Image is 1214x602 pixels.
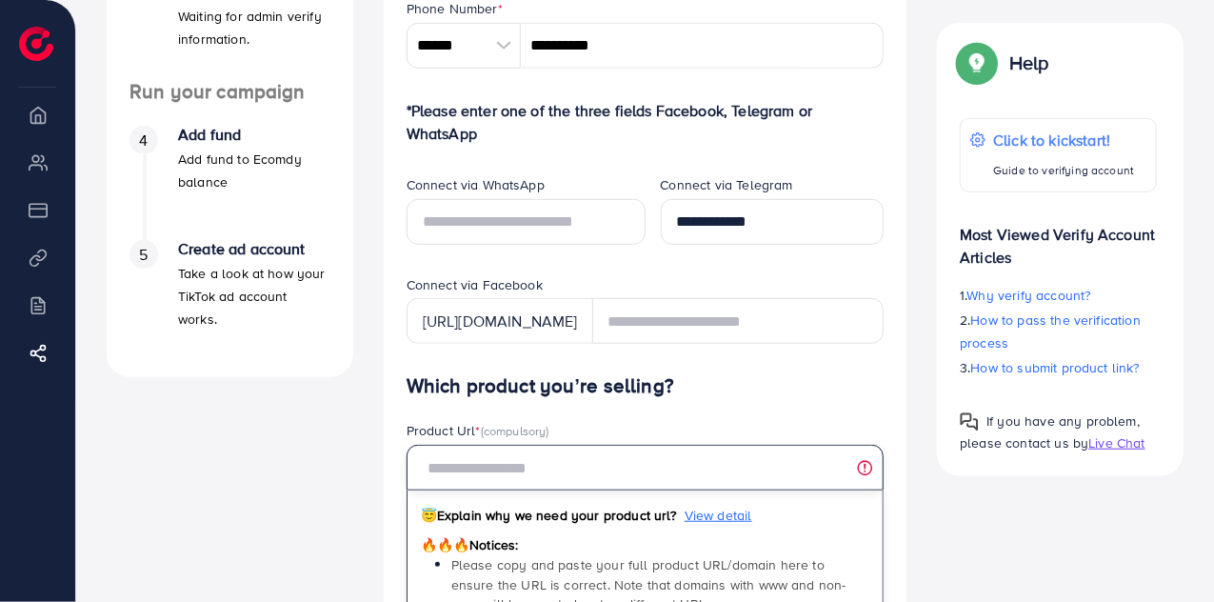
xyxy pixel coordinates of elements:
[19,27,53,61] img: logo
[178,262,330,331] p: Take a look at how your TikTok ad account works.
[960,411,1140,452] span: If you have any problem, please contact us by
[661,175,793,194] label: Connect via Telegram
[960,309,1157,354] p: 2.
[407,275,543,294] label: Connect via Facebook
[178,5,330,50] p: Waiting for admin verify information.
[421,506,677,525] span: Explain why we need your product url?
[178,126,330,144] h4: Add fund
[993,159,1134,182] p: Guide to verifying account
[178,148,330,193] p: Add fund to Ecomdy balance
[967,286,1091,305] span: Why verify account?
[1133,516,1200,588] iframe: Chat
[139,244,148,266] span: 5
[407,298,593,344] div: [URL][DOMAIN_NAME]
[407,99,885,145] p: *Please enter one of the three fields Facebook, Telegram or WhatsApp
[107,240,353,354] li: Create ad account
[993,129,1134,151] p: Click to kickstart!
[421,506,437,525] span: 😇
[178,240,330,258] h4: Create ad account
[960,311,1141,352] span: How to pass the verification process
[107,80,353,104] h4: Run your campaign
[960,208,1157,269] p: Most Viewed Verify Account Articles
[960,284,1157,307] p: 1.
[481,422,549,439] span: (compulsory)
[139,130,148,151] span: 4
[107,126,353,240] li: Add fund
[421,535,469,554] span: 🔥🔥🔥
[1088,433,1144,452] span: Live Chat
[421,535,519,554] span: Notices:
[960,356,1157,379] p: 3.
[1009,51,1049,74] p: Help
[960,46,994,80] img: Popup guide
[960,412,979,431] img: Popup guide
[685,506,752,525] span: View detail
[407,374,885,398] h4: Which product you’re selling?
[407,175,545,194] label: Connect via WhatsApp
[407,421,549,440] label: Product Url
[971,358,1140,377] span: How to submit product link?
